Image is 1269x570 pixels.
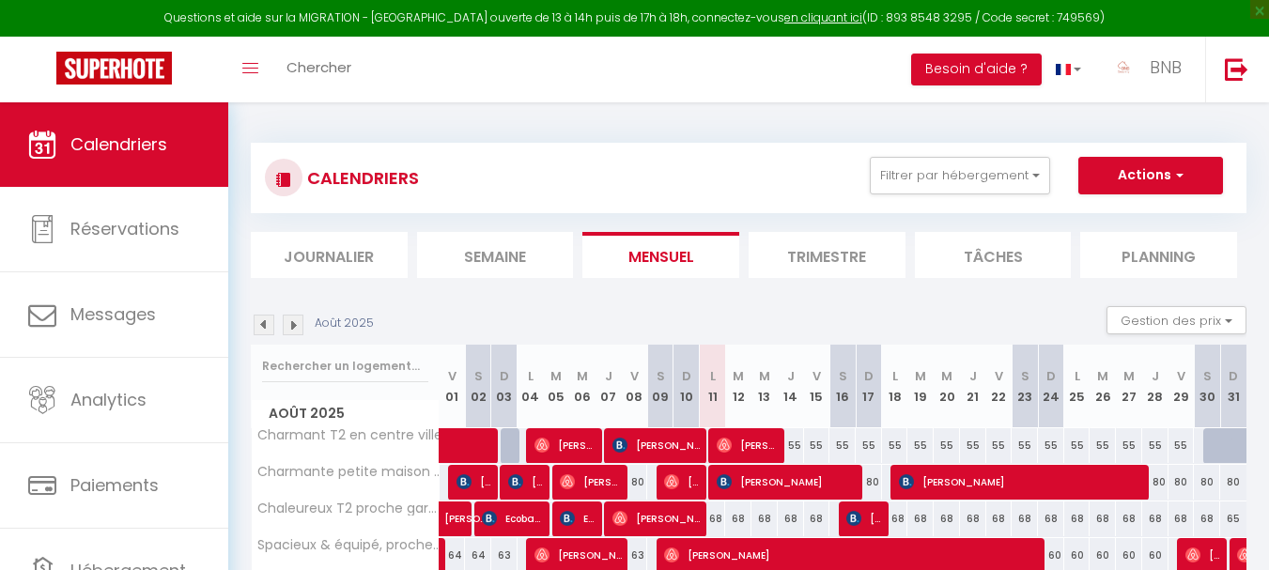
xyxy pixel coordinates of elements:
[710,367,716,385] abbr: L
[1142,501,1168,536] div: 68
[751,501,778,536] div: 68
[534,427,596,463] span: [PERSON_NAME]
[605,367,612,385] abbr: J
[1038,428,1064,463] div: 55
[596,345,622,428] th: 07
[907,428,934,463] div: 55
[1109,54,1137,82] img: ...
[1168,465,1195,500] div: 80
[465,345,491,428] th: 02
[255,428,442,442] span: Charmant T2 en centre ville
[582,232,739,278] li: Mensuel
[1194,345,1220,428] th: 30
[682,367,691,385] abbr: D
[1090,345,1116,428] th: 26
[986,428,1013,463] div: 55
[899,464,1144,500] span: [PERSON_NAME]
[1064,345,1091,428] th: 25
[882,501,908,536] div: 68
[448,367,457,385] abbr: V
[960,501,986,536] div: 68
[717,427,778,463] span: [PERSON_NAME]
[1194,501,1220,536] div: 68
[804,345,830,428] th: 15
[508,464,543,500] span: [PERSON_NAME]
[1123,367,1135,385] abbr: M
[550,367,562,385] abbr: M
[1220,501,1246,536] div: 65
[907,345,934,428] th: 19
[622,345,648,428] th: 08
[70,388,147,411] span: Analytics
[286,57,351,77] span: Chercher
[1107,306,1246,334] button: Gestion des prix
[70,302,156,326] span: Messages
[255,501,442,516] span: Chaleureux T2 proche gare et centre-ville
[622,465,648,500] div: 80
[647,345,673,428] th: 09
[569,345,596,428] th: 06
[1168,428,1195,463] div: 55
[934,428,960,463] div: 55
[1021,367,1029,385] abbr: S
[1012,501,1038,536] div: 68
[1097,367,1108,385] abbr: M
[751,345,778,428] th: 13
[960,345,986,428] th: 21
[1046,367,1056,385] abbr: D
[543,345,569,428] th: 05
[302,157,419,199] h3: CALENDRIERS
[1116,501,1142,536] div: 68
[934,345,960,428] th: 20
[915,367,926,385] abbr: M
[457,464,491,500] span: [PERSON_NAME]
[787,367,795,385] abbr: J
[1220,465,1246,500] div: 80
[1168,345,1195,428] th: 29
[1116,345,1142,428] th: 27
[1225,57,1248,81] img: logout
[846,501,881,536] span: [PERSON_NAME]
[1194,465,1220,500] div: 80
[725,345,751,428] th: 12
[70,217,179,240] span: Réservations
[700,501,726,536] div: 68
[612,427,700,463] span: [PERSON_NAME]
[657,367,665,385] abbr: S
[856,345,882,428] th: 17
[1012,428,1038,463] div: 55
[907,501,934,536] div: 68
[272,37,365,102] a: Chercher
[995,367,1003,385] abbr: V
[759,367,770,385] abbr: M
[251,232,408,278] li: Journalier
[778,501,804,536] div: 68
[70,473,159,497] span: Paiements
[725,501,751,536] div: 68
[1150,55,1182,79] span: BNB
[560,464,621,500] span: [PERSON_NAME]
[986,345,1013,428] th: 22
[528,367,534,385] abbr: L
[1078,157,1223,194] button: Actions
[1152,367,1159,385] abbr: J
[784,9,862,25] a: en cliquant ici
[491,345,518,428] th: 03
[839,367,847,385] abbr: S
[500,367,509,385] abbr: D
[1229,367,1238,385] abbr: D
[829,345,856,428] th: 16
[1116,428,1142,463] div: 55
[474,367,483,385] abbr: S
[915,232,1072,278] li: Tâches
[315,315,374,332] p: Août 2025
[870,157,1050,194] button: Filtrer par hébergement
[1142,428,1168,463] div: 55
[829,428,856,463] div: 55
[986,501,1013,536] div: 68
[518,345,544,428] th: 04
[1075,367,1080,385] abbr: L
[255,465,442,479] span: Charmante petite maison proche centre ville
[1203,367,1212,385] abbr: S
[1090,428,1116,463] div: 55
